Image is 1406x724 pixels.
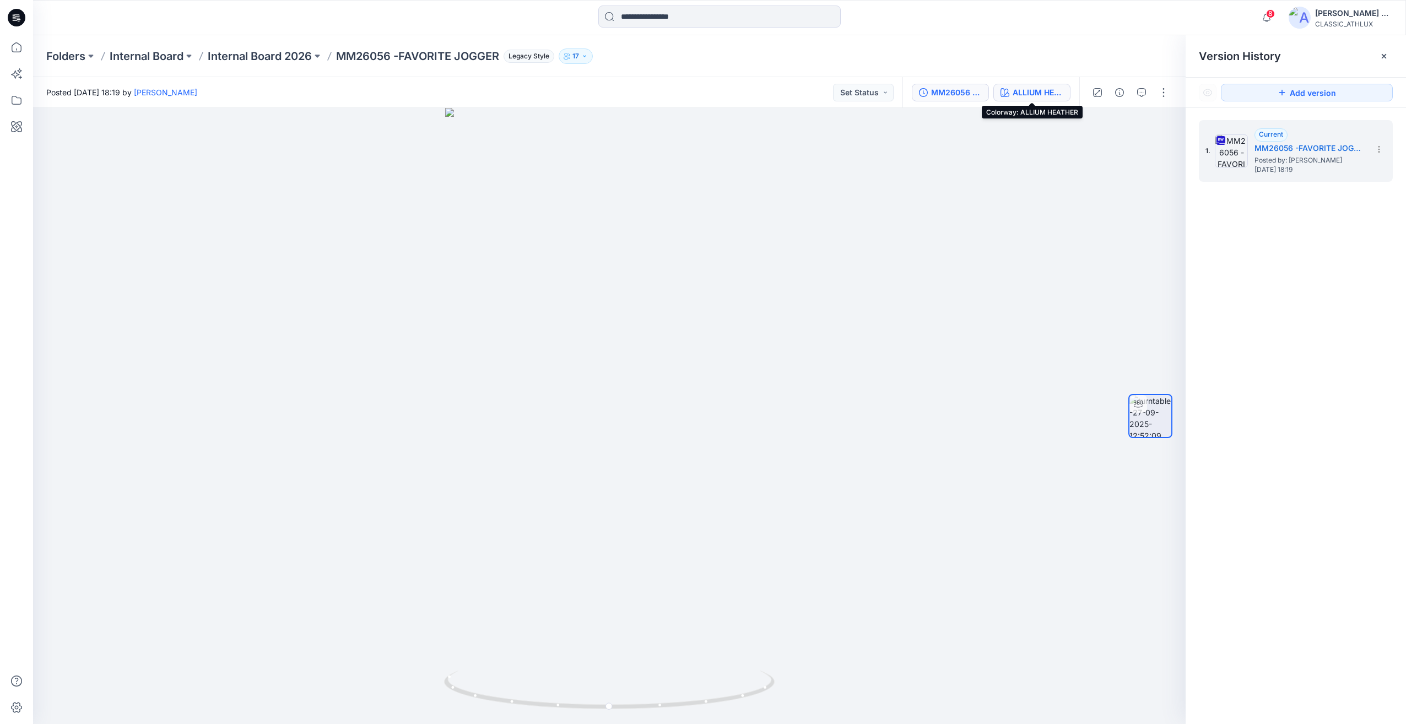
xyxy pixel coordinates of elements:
img: avatar [1289,7,1311,29]
span: Current [1259,130,1283,138]
span: Posted [DATE] 18:19 by [46,87,197,98]
div: CLASSIC_ATHLUX [1315,20,1392,28]
button: Add version [1221,84,1393,101]
div: MM26056 -FAVORITE JOGGER [931,87,982,99]
div: ALLIUM HEATHER [1013,87,1063,99]
span: Version History [1199,50,1281,63]
span: Legacy Style [504,50,554,63]
a: Internal Board 2026 [208,48,312,64]
button: Close [1380,52,1388,61]
p: 17 [572,50,579,62]
button: ALLIUM HEATHER [993,84,1070,101]
button: MM26056 -FAVORITE JOGGER [912,84,989,101]
span: 8 [1266,9,1275,18]
a: Folders [46,48,85,64]
span: 1. [1205,146,1210,156]
span: [DATE] 18:19 [1254,166,1365,174]
button: 17 [559,48,593,64]
button: Details [1111,84,1128,101]
a: Internal Board [110,48,183,64]
span: Posted by: Sujitha Mathavan [1254,155,1365,166]
h5: MM26056 -FAVORITE JOGGER [1254,142,1365,155]
div: [PERSON_NAME] Cfai [1315,7,1392,20]
button: Legacy Style [499,48,554,64]
img: MM26056 -FAVORITE JOGGER [1215,134,1248,168]
p: MM26056 -FAVORITE JOGGER [336,48,499,64]
img: turntable-27-09-2025-12:52:09 [1129,395,1171,437]
a: [PERSON_NAME] [134,88,197,97]
button: Show Hidden Versions [1199,84,1216,101]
